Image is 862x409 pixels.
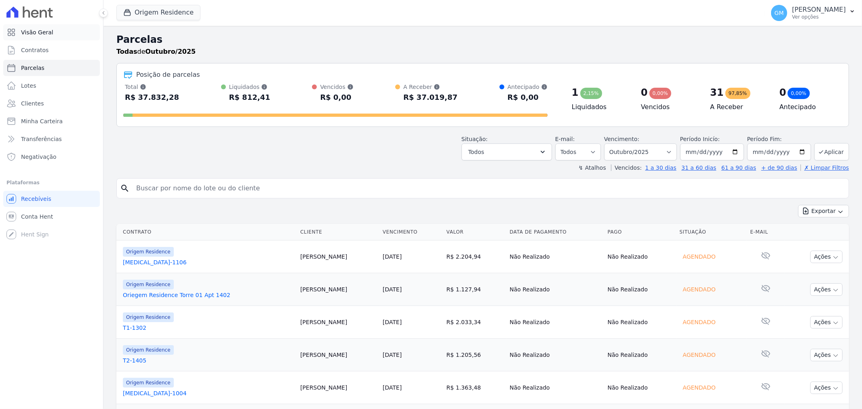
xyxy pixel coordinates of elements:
[604,240,676,273] td: Não Realizado
[297,306,379,339] td: [PERSON_NAME]
[116,224,297,240] th: Contrato
[506,371,604,404] td: Não Realizado
[810,382,843,394] button: Ações
[3,24,100,40] a: Visão Geral
[604,306,676,339] td: Não Realizado
[120,183,130,193] i: search
[645,164,677,171] a: 1 a 30 dias
[680,382,719,393] div: Agendado
[320,91,353,104] div: R$ 0,00
[443,224,506,240] th: Valor
[145,48,196,55] strong: Outubro/2025
[747,224,784,240] th: E-mail
[443,306,506,339] td: R$ 2.033,34
[555,136,575,142] label: E-mail:
[123,324,294,332] a: T1-1302
[468,147,484,157] span: Todos
[788,88,809,99] div: 0,00%
[810,349,843,361] button: Ações
[680,136,720,142] label: Período Inicío:
[506,339,604,371] td: Não Realizado
[572,86,579,99] div: 1
[123,345,174,355] span: Origem Residence
[792,6,846,14] p: [PERSON_NAME]
[508,83,548,91] div: Antecipado
[506,224,604,240] th: Data de Pagamento
[801,164,849,171] a: ✗ Limpar Filtros
[506,306,604,339] td: Não Realizado
[123,356,294,365] a: T2-1405
[3,149,100,165] a: Negativação
[604,339,676,371] td: Não Realizado
[810,316,843,329] button: Ações
[814,143,849,160] button: Aplicar
[641,102,697,112] h4: Vencidos
[297,371,379,404] td: [PERSON_NAME]
[21,213,53,221] span: Conta Hent
[3,191,100,207] a: Recebíveis
[21,99,44,108] span: Clientes
[136,70,200,80] div: Posição de parcelas
[123,378,174,388] span: Origem Residence
[116,5,200,20] button: Origem Residence
[229,83,270,91] div: Liquidados
[580,88,602,99] div: 2,15%
[3,42,100,58] a: Contratos
[403,91,457,104] div: R$ 37.019,87
[3,95,100,112] a: Clientes
[123,389,294,397] a: [MEDICAL_DATA]-1004
[775,10,784,16] span: GM
[710,102,766,112] h4: A Receber
[761,164,797,171] a: + de 90 dias
[443,240,506,273] td: R$ 2.204,94
[792,14,846,20] p: Ver opções
[297,240,379,273] td: [PERSON_NAME]
[506,240,604,273] td: Não Realizado
[383,384,402,391] a: [DATE]
[443,273,506,306] td: R$ 1.127,94
[21,135,62,143] span: Transferências
[680,251,719,262] div: Agendado
[721,164,756,171] a: 61 a 90 dias
[462,143,552,160] button: Todos
[604,136,639,142] label: Vencimento:
[383,286,402,293] a: [DATE]
[383,319,402,325] a: [DATE]
[710,86,723,99] div: 31
[123,291,294,299] a: Oriegem Residence Torre 01 Apt 1402
[462,136,488,142] label: Situação:
[297,224,379,240] th: Cliente
[403,83,457,91] div: A Receber
[379,224,443,240] th: Vencimento
[443,339,506,371] td: R$ 1.205,56
[116,48,137,55] strong: Todas
[747,135,811,143] label: Período Fim:
[21,153,57,161] span: Negativação
[383,253,402,260] a: [DATE]
[116,47,196,57] p: de
[21,195,51,203] span: Recebíveis
[125,83,179,91] div: Total
[677,224,747,240] th: Situação
[810,251,843,263] button: Ações
[123,280,174,289] span: Origem Residence
[765,2,862,24] button: GM [PERSON_NAME] Ver opções
[21,64,44,72] span: Parcelas
[125,91,179,104] div: R$ 37.832,28
[508,91,548,104] div: R$ 0,00
[680,284,719,295] div: Agendado
[21,117,63,125] span: Minha Carteira
[810,283,843,296] button: Ações
[21,82,36,90] span: Lotes
[506,273,604,306] td: Não Realizado
[604,224,676,240] th: Pago
[780,86,786,99] div: 0
[3,209,100,225] a: Conta Hent
[21,46,48,54] span: Contratos
[116,32,849,47] h2: Parcelas
[21,28,53,36] span: Visão Geral
[3,131,100,147] a: Transferências
[680,316,719,328] div: Agendado
[604,371,676,404] td: Não Realizado
[611,164,642,171] label: Vencidos:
